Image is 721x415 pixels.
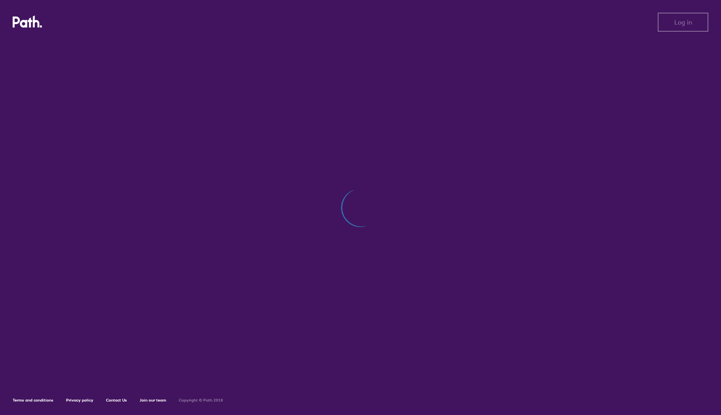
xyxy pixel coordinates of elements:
h6: Copyright © Path 2018 [179,398,223,403]
a: Join our team [140,398,166,403]
button: Log in [658,13,708,32]
span: Log in [674,19,692,26]
a: Privacy policy [66,398,93,403]
a: Terms and conditions [13,398,53,403]
a: Contact Us [106,398,127,403]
